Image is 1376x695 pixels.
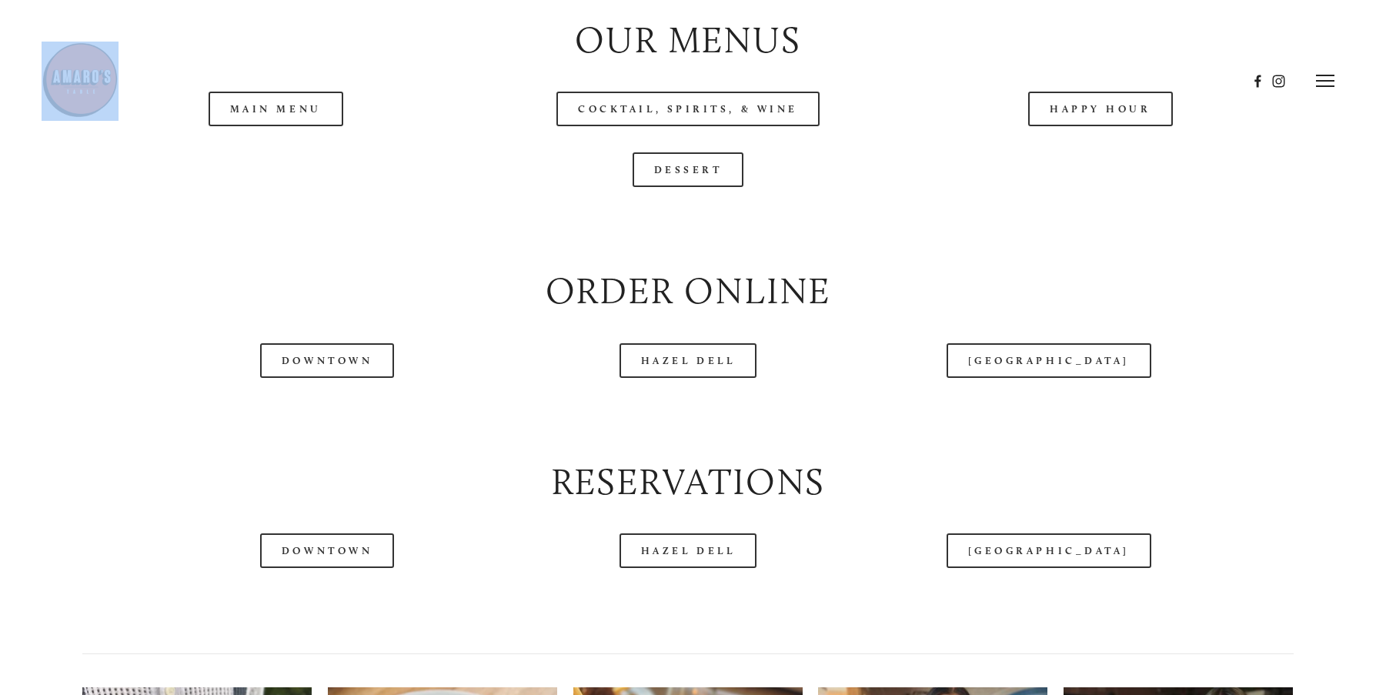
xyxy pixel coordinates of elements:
a: Hazel Dell [620,343,757,378]
a: [GEOGRAPHIC_DATA] [947,343,1151,378]
a: Downtown [260,343,394,378]
a: Hazel Dell [620,533,757,568]
a: Dessert [633,152,744,187]
a: Downtown [260,533,394,568]
h2: Order Online [82,266,1293,316]
img: Amaro's Table [42,42,119,119]
a: [GEOGRAPHIC_DATA] [947,533,1151,568]
h2: Reservations [82,456,1293,507]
